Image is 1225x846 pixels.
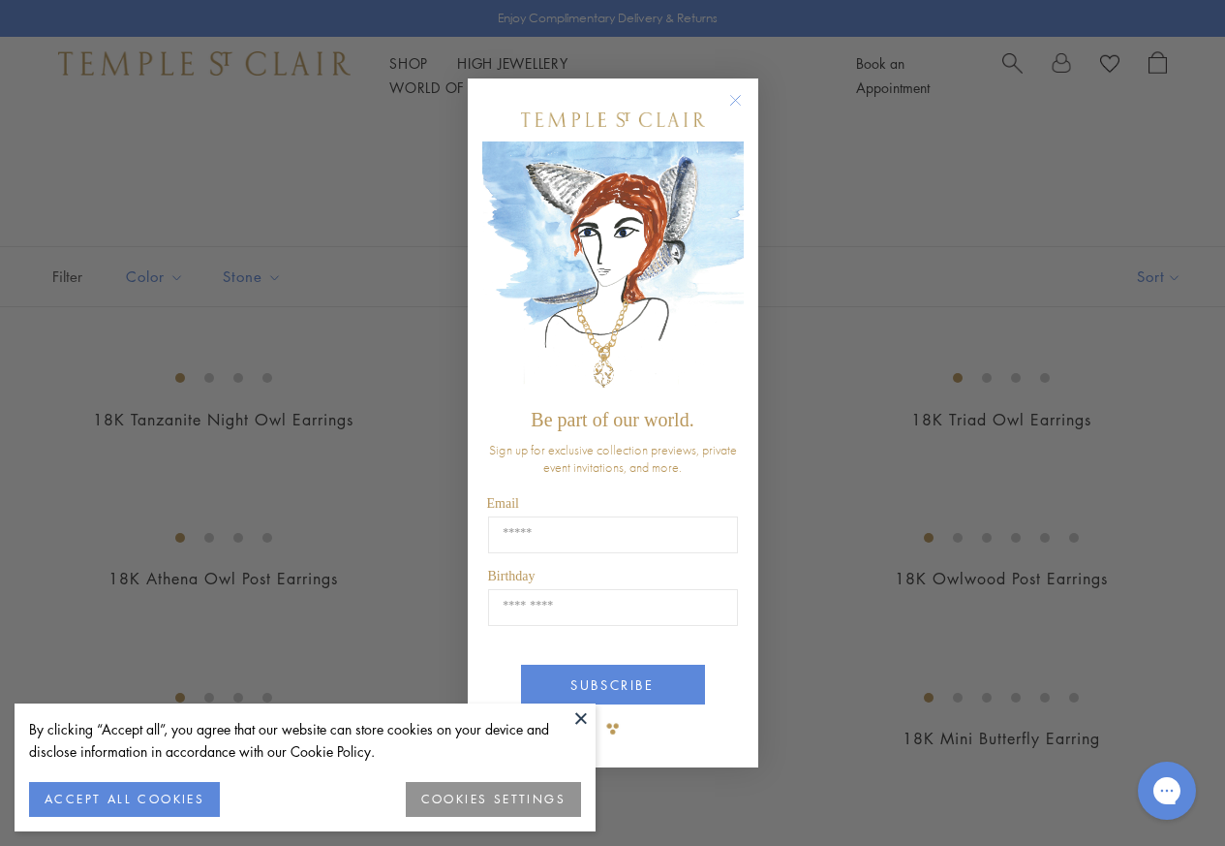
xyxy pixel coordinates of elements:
[594,709,632,748] img: TSC
[406,782,581,817] button: COOKIES SETTINGS
[488,517,738,553] input: Email
[531,409,693,430] span: Be part of our world.
[489,441,737,476] span: Sign up for exclusive collection previews, private event invitations, and more.
[29,782,220,817] button: ACCEPT ALL COOKIES
[521,665,705,705] button: SUBSCRIBE
[1128,755,1206,827] iframe: Gorgias live chat messenger
[488,569,536,583] span: Birthday
[521,112,705,127] img: Temple St. Clair
[482,141,744,400] img: c4a9eb12-d91a-4d4a-8ee0-386386f4f338.jpeg
[733,98,757,122] button: Close dialog
[29,718,581,763] div: By clicking “Accept all”, you agree that our website can store cookies on your device and disclos...
[487,496,519,511] span: Email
